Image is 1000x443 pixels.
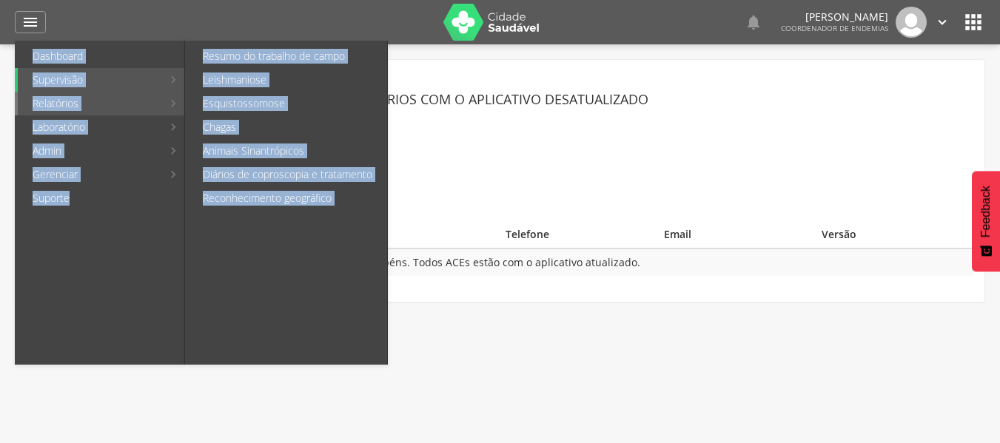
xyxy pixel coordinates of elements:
[18,68,162,92] a: Supervisão
[979,186,993,237] span: Feedback
[27,248,973,276] td: Parabéns. Todos ACEs estão com o aplicativo atualizado.
[15,11,46,33] a: 
[188,68,387,92] a: Leishmaniose
[816,221,973,248] th: Versão
[188,92,387,115] a: Esquistossomose
[188,186,387,210] a: Reconhecimento geográfico
[962,10,985,34] i: 
[18,186,184,210] a: Suporte
[658,221,816,248] th: Email
[18,44,184,68] a: Dashboard
[972,171,1000,271] button: Feedback - Mostrar pesquisa
[934,14,950,30] i: 
[21,13,39,31] i: 
[500,221,657,248] th: Telefone
[188,139,387,163] a: Animais Sinantrópicos
[18,92,162,115] a: Relatórios
[27,86,973,112] header: Usuários com o aplicativo desatualizado
[188,115,387,139] a: Chagas
[18,139,162,163] a: Admin
[188,163,387,186] a: Diários de coproscopia e tratamento
[745,13,762,31] i: 
[745,7,762,38] a: 
[27,171,973,192] p: A versão atual do aplicativo é
[781,23,888,33] span: Coordenador de Endemias
[188,44,387,68] a: Resumo do trabalho de campo
[781,12,888,22] p: [PERSON_NAME]
[18,115,162,139] a: Laboratório
[934,7,950,38] a: 
[18,163,162,186] a: Gerenciar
